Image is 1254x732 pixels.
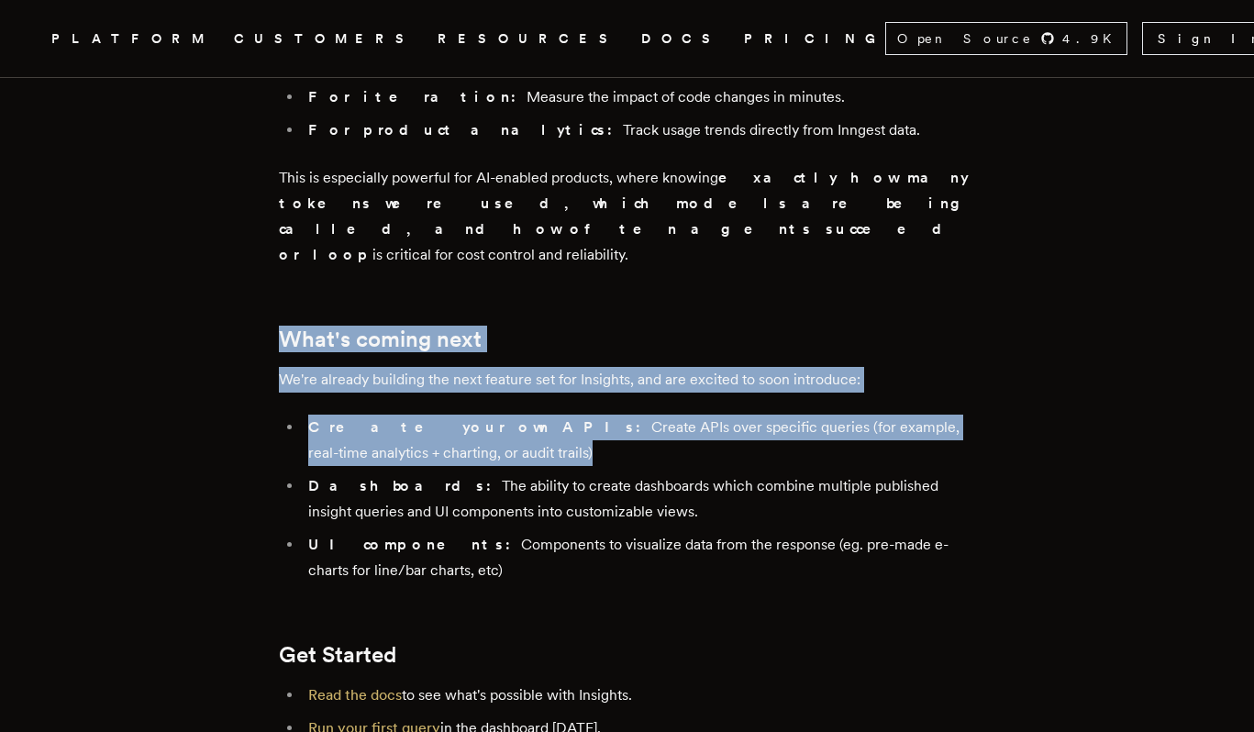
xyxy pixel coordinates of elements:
li: Create APIs over specific queries (for example, real-time analytics + charting, or audit trails) [303,415,976,466]
span: 4.9 K [1062,29,1123,48]
li: Measure the impact of code changes in minutes. [303,84,976,110]
a: PRICING [744,28,885,50]
strong: For iteration: [308,88,527,105]
button: PLATFORM [51,28,212,50]
h2: What's coming next [279,327,976,352]
strong: UI components: [308,536,521,553]
h2: Get Started [279,642,976,668]
button: RESOURCES [438,28,619,50]
strong: For product analytics: [308,121,623,139]
p: This is especially powerful for AI-enabled products, where knowing is critical for cost control a... [279,165,976,268]
li: Track usage trends directly from Inngest data. [303,117,976,143]
a: Read the docs [308,686,402,704]
strong: Create your own APIs: [308,418,651,436]
strong: Dashboards: [308,477,502,494]
li: The ability to create dashboards which combine multiple published insight queries and UI componen... [303,473,976,525]
li: Components to visualize data from the response (eg. pre-made e-charts for line/bar charts, etc) [303,532,976,583]
a: DOCS [641,28,722,50]
span: Open Source [897,29,1033,48]
li: to see what's possible with Insights. [303,682,976,708]
a: CUSTOMERS [234,28,416,50]
p: We're already building the next feature set for Insights, and are excited to soon introduce: [279,367,976,393]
